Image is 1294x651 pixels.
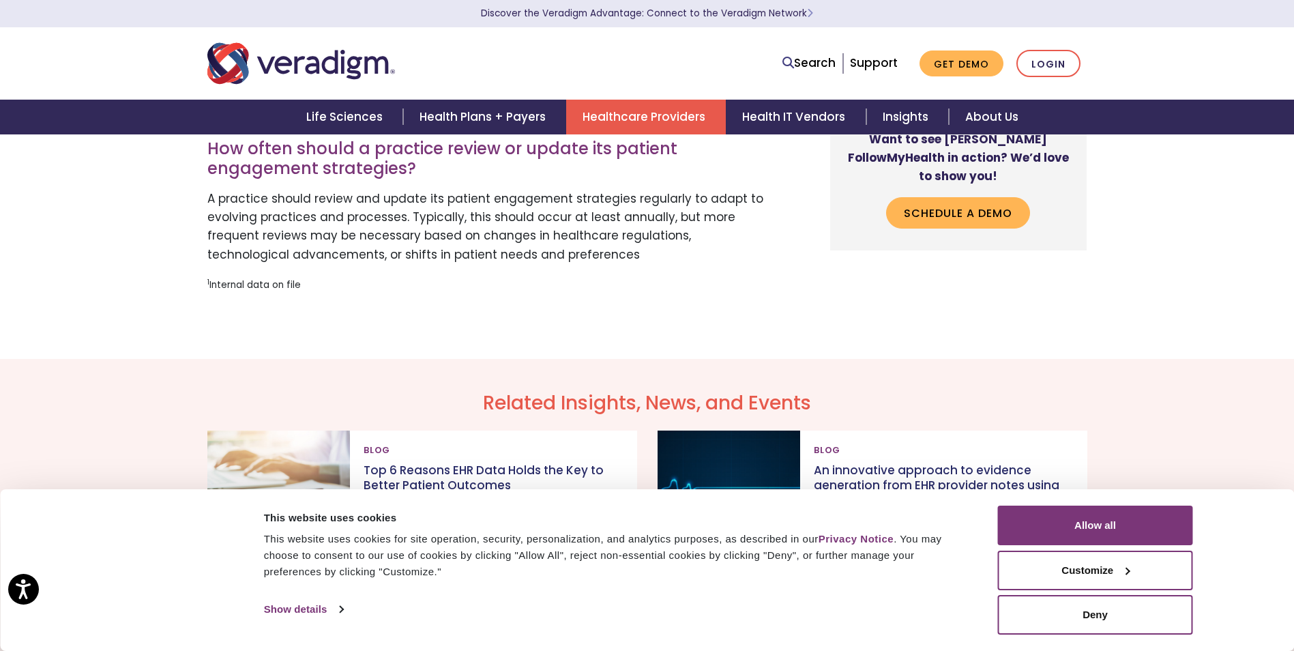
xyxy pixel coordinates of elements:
a: Show details [264,599,343,620]
a: Search [782,54,836,72]
a: Discover the Veradigm Advantage: Connect to the Veradigm NetworkLearn More [481,7,813,20]
div: This website uses cookies [264,510,967,526]
h3: How often should a practice review or update its patient engagement strategies? [207,139,765,179]
button: Allow all [998,506,1193,545]
a: Healthcare Providers [566,100,726,134]
h2: Related Insights, News, and Events [207,392,1087,415]
a: About Us [949,100,1035,134]
p: A practice should review and update its patient engagement strategies regularly to adapt to evolv... [207,190,765,264]
small: Internal data on file [207,278,301,291]
a: Privacy Notice [819,533,894,545]
img: Veradigm logo [207,41,395,86]
a: Get Demo [920,50,1003,77]
p: Top 6 Reasons EHR Data Holds the Key to Better Patient Outcomes [364,463,623,493]
a: Login [1016,50,1080,78]
a: Insights [866,100,949,134]
iframe: Drift Chat Widget [1032,553,1278,635]
sup: 1 [207,277,209,287]
strong: Want to see [PERSON_NAME] FollowMyHealth in action? We’d love to show you! [848,131,1069,184]
a: Schedule a Demo [886,197,1030,229]
a: Life Sciences [290,100,403,134]
a: Support [850,55,898,71]
span: Blog [364,439,390,461]
p: An innovative approach to evidence generation from EHR provider notes using natural language proc... [814,463,1073,508]
a: Health IT Vendors [726,100,866,134]
div: This website uses cookies for site operation, security, personalization, and analytics purposes, ... [264,531,967,580]
span: Learn More [807,7,813,20]
button: Customize [998,551,1193,590]
a: Health Plans + Payers [403,100,566,134]
span: Blog [814,439,840,461]
button: Deny [998,595,1193,635]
